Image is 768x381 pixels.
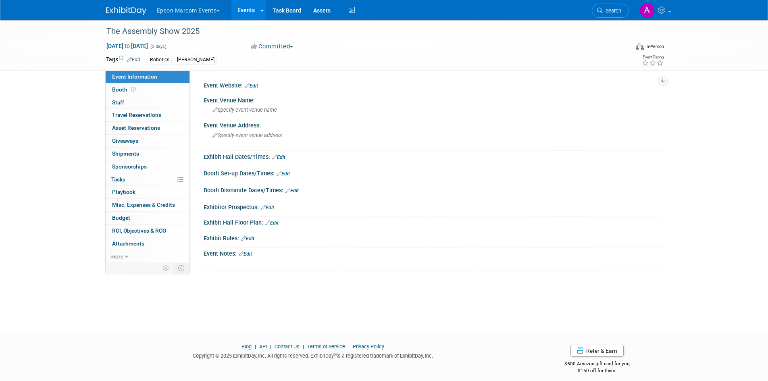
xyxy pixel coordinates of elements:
div: In-Person [645,44,664,50]
a: Edit [261,205,274,210]
span: more [110,253,123,260]
a: Edit [245,83,258,89]
span: | [268,344,273,350]
span: | [301,344,306,350]
a: Edit [272,154,285,160]
span: Travel Reservations [112,112,161,118]
sup: ® [334,352,337,357]
div: Event Notes: [204,248,662,258]
a: Blog [241,344,252,350]
span: | [253,344,258,350]
span: Staff [112,99,124,106]
a: Privacy Policy [353,344,384,350]
a: Giveaways [106,135,189,147]
a: Refer & Earn [570,345,624,357]
div: Event Venue Name: [204,94,662,104]
img: Format-Inperson.png [636,43,644,50]
a: Asset Reservations [106,122,189,134]
a: Attachments [106,237,189,250]
td: Toggle Event Tabs [173,263,189,273]
div: Exhibit Hall Floor Plan: [204,217,662,227]
a: Shipments [106,148,189,160]
a: Edit [265,220,279,226]
a: Sponsorships [106,160,189,173]
div: Booth Set-up Dates/Times: [204,167,662,178]
div: Event Venue Address: [204,119,662,129]
span: Shipments [112,150,139,157]
span: ROI, Objectives & ROO [112,227,166,234]
div: $500 Amazon gift card for you, [532,355,662,374]
a: Staff [106,96,189,109]
span: Booth [112,86,137,93]
span: Playbook [112,189,135,195]
span: Budget [112,214,130,221]
span: | [346,344,352,350]
div: Event Rating [642,55,664,59]
span: Giveaways [112,137,138,144]
a: more [106,250,189,263]
td: Personalize Event Tab Strip [159,263,173,273]
a: Booth [106,83,189,96]
span: (3 days) [150,44,167,49]
span: Specify event venue address [212,132,282,138]
a: Edit [277,171,290,177]
div: The Assembly Show 2025 [104,24,617,39]
span: to [123,43,131,49]
a: Edit [127,57,140,62]
a: Terms of Service [307,344,345,350]
button: Committed [248,42,296,51]
div: Copyright © 2025 ExhibitDay, Inc. All rights reserved. ExhibitDay is a registered trademark of Ex... [106,350,520,360]
div: Booth Dismantle Dates/Times: [204,184,662,195]
div: Exhibit Hall Dates/Times: [204,151,662,161]
a: Contact Us [275,344,300,350]
a: Edit [285,188,299,194]
span: Search [603,8,621,14]
a: Tasks [106,173,189,186]
a: Playbook [106,186,189,198]
div: Robotics [148,56,172,64]
span: [DATE] [DATE] [106,42,148,50]
span: Misc. Expenses & Credits [112,202,175,208]
a: ROI, Objectives & ROO [106,225,189,237]
div: Event Website: [204,79,662,90]
div: $150 off for them. [532,367,662,374]
span: Sponsorships [112,163,147,170]
a: Event Information [106,71,189,83]
span: Specify event venue name [212,107,277,113]
a: Misc. Expenses & Credits [106,199,189,211]
span: Attachments [112,240,144,247]
div: [PERSON_NAME] [175,56,217,64]
img: ExhibitDay [106,7,146,15]
td: Tags [106,55,140,65]
span: Asset Reservations [112,125,160,131]
a: Travel Reservations [106,109,189,121]
div: Event Format [581,42,664,54]
span: Booth not reserved yet [129,86,137,92]
a: API [259,344,267,350]
div: Exhibitor Prospectus: [204,201,662,212]
img: Annie Tennet [639,3,655,18]
span: Event Information [112,73,157,80]
a: Search [592,4,629,18]
a: Edit [239,251,252,257]
a: Edit [241,236,254,242]
div: Exhibit Rules: [204,232,662,243]
span: Tasks [111,176,125,183]
a: Budget [106,212,189,224]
